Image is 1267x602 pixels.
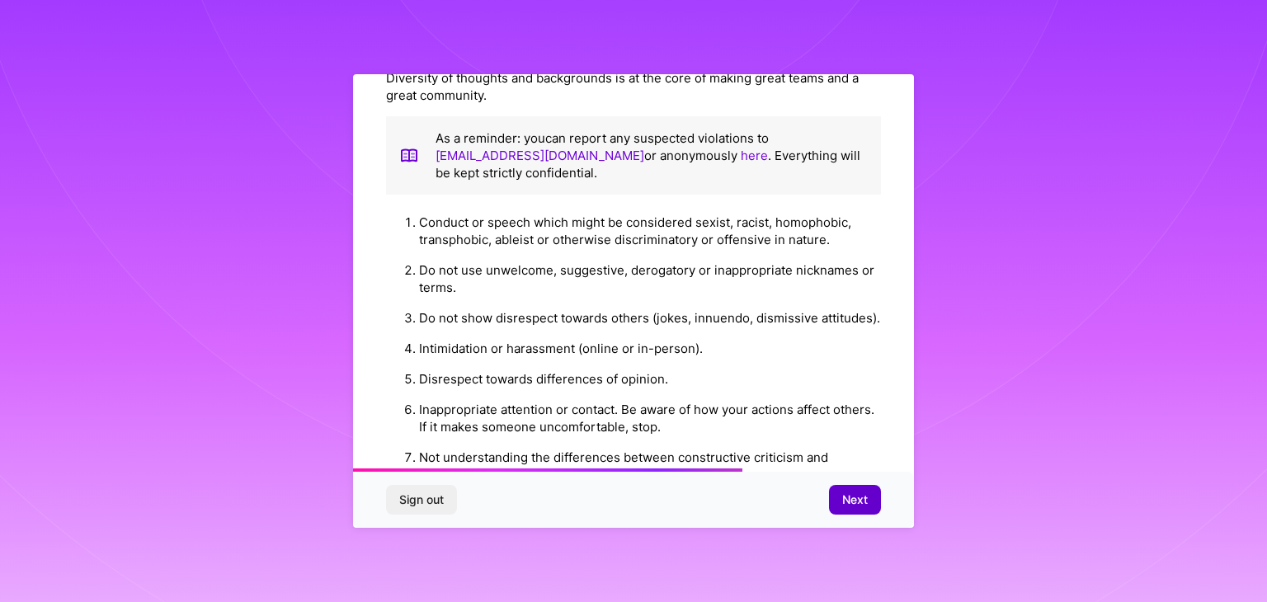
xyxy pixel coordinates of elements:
[436,129,868,181] p: As a reminder: you can report any suspected violations to or anonymously . Everything will be kep...
[419,364,881,394] li: Disrespect towards differences of opinion.
[399,491,444,508] span: Sign out
[399,129,419,181] img: book icon
[419,255,881,303] li: Do not use unwelcome, suggestive, derogatory or inappropriate nicknames or terms.
[842,491,868,508] span: Next
[436,148,644,163] a: [EMAIL_ADDRESS][DOMAIN_NAME]
[419,442,881,490] li: Not understanding the differences between constructive criticism and disparagement.
[419,303,881,333] li: Do not show disrespect towards others (jokes, innuendo, dismissive attitudes).
[741,148,768,163] a: here
[829,485,881,515] button: Next
[419,333,881,364] li: Intimidation or harassment (online or in-person).
[419,207,881,255] li: Conduct or speech which might be considered sexist, racist, homophobic, transphobic, ableist or o...
[419,394,881,442] li: Inappropriate attention or contact. Be aware of how your actions affect others. If it makes someo...
[386,485,457,515] button: Sign out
